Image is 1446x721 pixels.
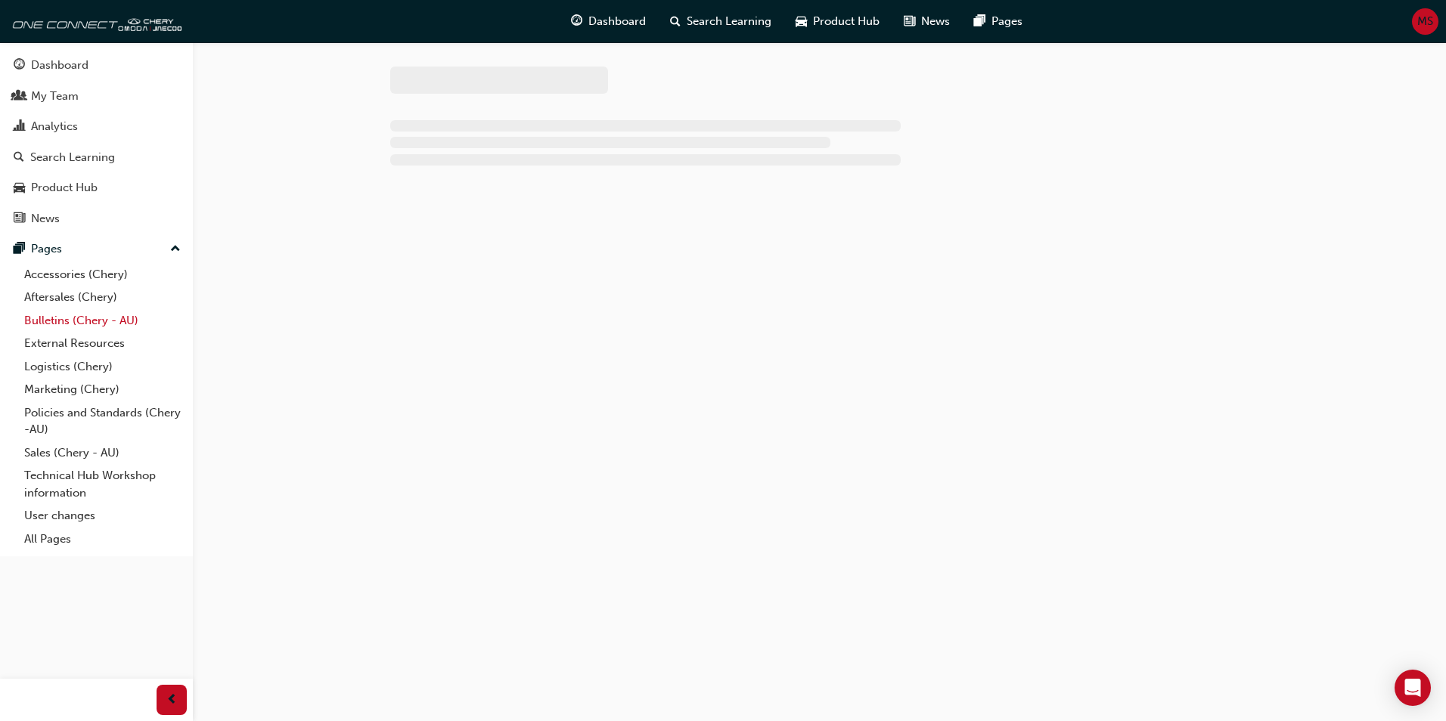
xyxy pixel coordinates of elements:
span: people-icon [14,90,25,104]
a: search-iconSearch Learning [658,6,784,37]
span: search-icon [14,151,24,165]
a: guage-iconDashboard [559,6,658,37]
a: User changes [18,504,187,528]
span: prev-icon [166,691,178,710]
span: car-icon [14,181,25,195]
a: External Resources [18,332,187,355]
a: Search Learning [6,144,187,172]
span: News [921,13,950,30]
span: chart-icon [14,120,25,134]
span: up-icon [170,240,181,259]
a: car-iconProduct Hub [784,6,892,37]
span: news-icon [904,12,915,31]
a: Sales (Chery - AU) [18,441,187,465]
a: My Team [6,82,187,110]
div: Dashboard [31,57,88,74]
div: Product Hub [31,179,98,196]
a: Technical Hub Workshop information [18,464,187,504]
a: Analytics [6,113,187,141]
a: Dashboard [6,51,187,79]
span: Product Hub [813,13,880,30]
a: News [6,205,187,233]
span: car-icon [796,12,807,31]
span: Search Learning [687,13,771,30]
a: Policies and Standards (Chery -AU) [18,401,187,441]
span: news-icon [14,212,25,226]
a: Aftersales (Chery) [18,286,187,309]
div: Search Learning [30,149,115,166]
a: Accessories (Chery) [18,263,187,286]
button: Pages [6,235,187,263]
div: Pages [31,240,62,258]
span: guage-icon [571,12,582,31]
span: Pages [991,13,1022,30]
button: DashboardMy TeamAnalyticsSearch LearningProduct HubNews [6,48,187,235]
div: News [31,210,60,227]
a: Logistics (Chery) [18,355,187,379]
a: Marketing (Chery) [18,378,187,401]
a: Product Hub [6,174,187,202]
img: oneconnect [8,6,182,36]
span: guage-icon [14,59,25,73]
a: pages-iconPages [962,6,1035,37]
span: pages-icon [974,12,985,31]
span: pages-icon [14,243,25,256]
a: Bulletins (Chery - AU) [18,309,187,333]
div: My Team [31,88,79,105]
span: Dashboard [588,13,646,30]
a: All Pages [18,528,187,551]
span: MS [1417,13,1433,30]
div: Open Intercom Messenger [1395,670,1431,706]
span: search-icon [670,12,681,31]
a: news-iconNews [892,6,962,37]
button: MS [1412,8,1438,35]
div: Analytics [31,118,78,135]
